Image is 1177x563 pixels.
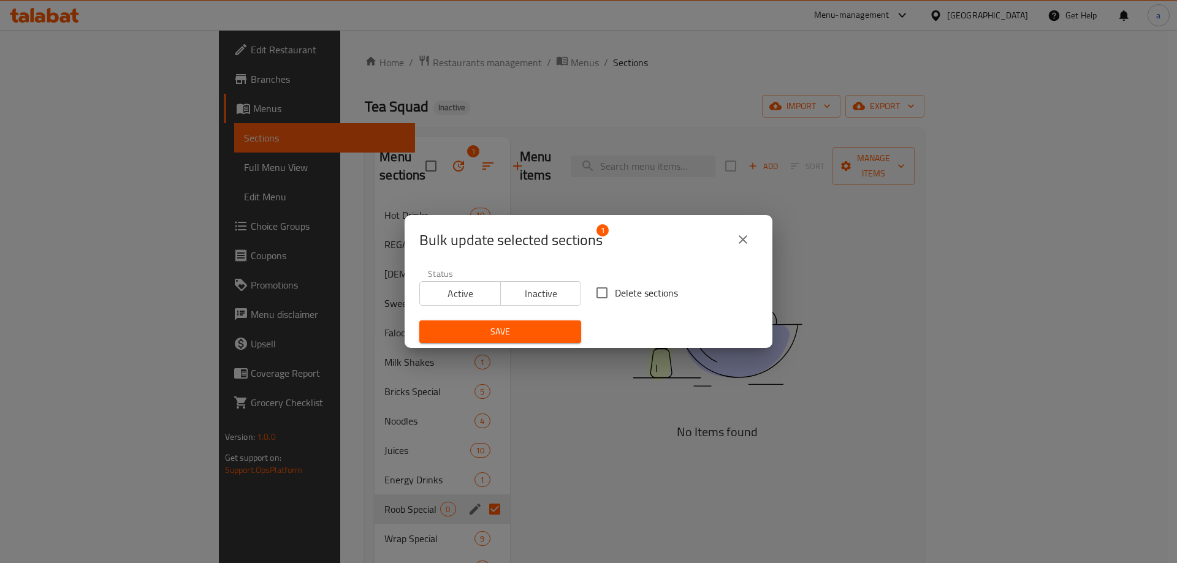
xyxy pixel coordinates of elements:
button: close [728,225,758,254]
span: Selected section count [419,230,603,250]
span: 1 [596,224,609,236]
button: Active [419,281,501,306]
span: Inactive [506,285,577,303]
button: Save [419,320,581,343]
span: Active [425,285,496,303]
span: Delete sections [615,285,678,300]
button: Inactive [500,281,582,306]
span: Save [429,324,571,339]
